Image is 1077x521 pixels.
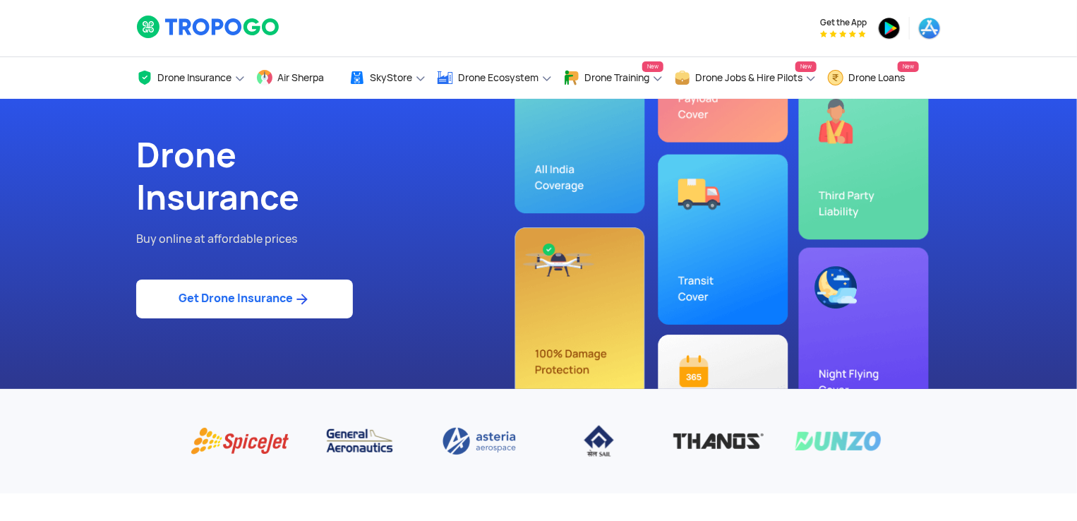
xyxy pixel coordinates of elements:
[458,72,538,83] span: Drone Ecosystem
[820,30,866,37] img: App Raking
[157,72,231,83] span: Drone Insurance
[311,424,409,458] img: General Aeronautics
[437,57,553,99] a: Drone Ecosystem
[136,57,246,99] a: Drone Insurance
[878,17,901,40] img: ic_playstore.png
[136,15,281,39] img: logoHeader.svg
[795,61,817,72] span: New
[695,72,802,83] span: Drone Jobs & Hire Pilots
[256,57,338,99] a: Air Sherpa
[349,57,426,99] a: SkyStore
[370,72,412,83] span: SkyStore
[898,61,919,72] span: New
[789,424,888,458] img: Dunzo
[293,291,311,308] img: ic_arrow_forward_blue.svg
[669,424,768,458] img: Thanos Technologies
[584,72,649,83] span: Drone Training
[674,57,817,99] a: Drone Jobs & Hire PilotsNew
[191,424,289,458] img: Spice Jet
[642,61,663,72] span: New
[848,72,905,83] span: Drone Loans
[136,280,353,318] a: Get Drone Insurance
[820,17,867,28] span: Get the App
[827,57,919,99] a: Drone LoansNew
[136,134,528,219] h1: Drone Insurance
[277,72,324,83] span: Air Sherpa
[918,17,941,40] img: ic_appstore.png
[136,230,528,248] p: Buy online at affordable prices
[563,57,663,99] a: Drone TrainingNew
[550,424,649,458] img: IISCO Steel Plant
[430,424,529,458] img: Asteria aerospace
